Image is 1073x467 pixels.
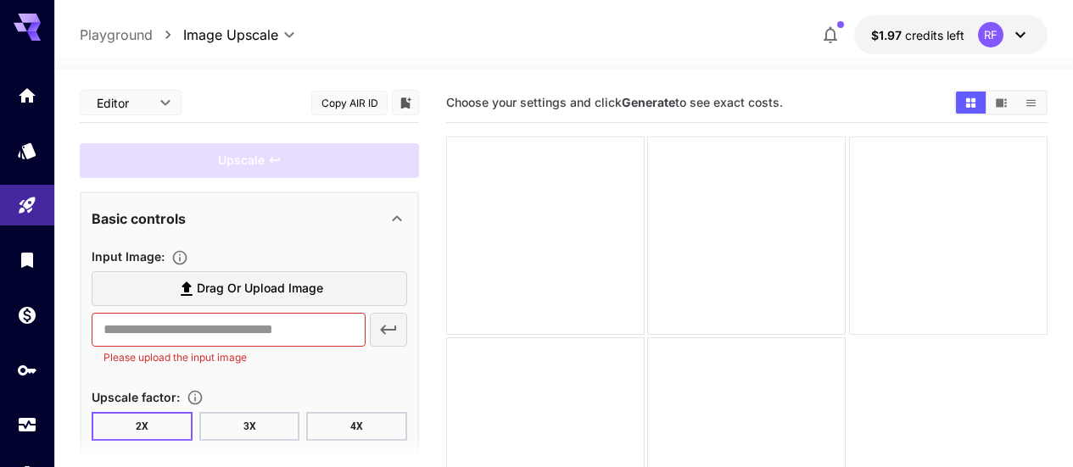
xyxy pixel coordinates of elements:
[956,92,986,114] button: Show media in grid view
[165,249,195,266] button: Specifies the input image to be processed.
[854,15,1048,54] button: $1.9654RF
[92,198,407,239] div: Basic controls
[92,390,180,404] span: Upscale factor :
[103,349,354,366] p: Please upload the input image
[92,208,186,229] p: Basic controls
[17,85,37,106] div: Home
[80,25,183,45] nav: breadcrumb
[17,359,37,381] div: API Keys
[398,92,413,113] button: Add to library
[446,95,783,109] span: Choose your settings and click to see exact costs.
[97,94,149,112] span: Editor
[92,271,407,306] label: Drag or upload image
[92,412,193,441] button: 2X
[622,95,675,109] b: Generate
[199,412,300,441] button: 3X
[954,90,1048,115] div: Show media in grid viewShow media in video viewShow media in list view
[92,249,165,264] span: Input Image :
[180,389,210,406] button: Choose the level of upscaling to be performed on the image.
[17,304,37,325] div: Wallet
[905,28,964,42] span: credits left
[986,92,1016,114] button: Show media in video view
[311,91,388,115] button: Copy AIR ID
[871,26,964,44] div: $1.9654
[871,28,905,42] span: $1.97
[17,140,37,161] div: Models
[183,25,278,45] span: Image Upscale
[197,278,323,299] span: Drag or upload image
[17,414,37,436] div: Usage
[306,412,407,441] button: 4X
[80,25,153,45] a: Playground
[80,143,419,178] div: Please fill the prompt
[1016,92,1046,114] button: Show media in list view
[978,22,1003,47] div: RF
[17,195,37,216] div: Playground
[17,249,37,270] div: Library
